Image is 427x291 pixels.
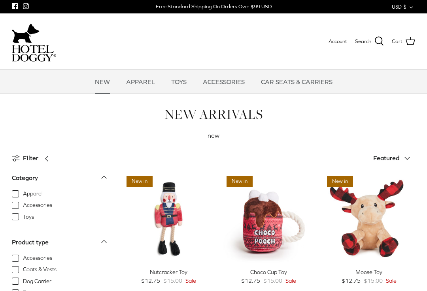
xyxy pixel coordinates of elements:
[327,176,353,187] span: New in
[196,70,252,94] a: ACCESSORIES
[12,21,40,45] img: dog-icon.svg
[123,172,215,264] a: Nutcracker Toy
[223,172,315,264] a: Choco Cup Toy
[12,173,38,183] div: Category
[123,268,215,276] div: Nutcracker Toy
[156,3,272,10] div: Free Standard Shipping On Orders Over $99 USD
[342,276,361,285] span: $12.75
[373,154,399,161] span: Featured
[23,254,52,262] span: Accessories
[241,276,260,285] span: $12.75
[285,276,296,285] span: Sale
[23,153,38,163] span: Filter
[355,36,384,47] a: Search
[12,3,18,9] a: Facebook
[355,38,371,46] span: Search
[329,38,347,46] a: Account
[119,70,162,94] a: APPAREL
[12,237,49,248] div: Product type
[127,176,153,187] span: New in
[12,236,107,254] a: Product type
[323,172,415,264] a: Moose Toy
[12,106,415,123] h1: NEW ARRIVALS
[386,276,397,285] span: Sale
[12,21,56,62] a: hoteldoggycom
[23,213,34,221] span: Toys
[392,36,415,47] a: Cart
[373,150,415,167] button: Featured
[164,70,194,94] a: TOYS
[23,278,51,285] span: Dog Carrier
[23,190,43,198] span: Apparel
[323,268,415,276] div: Moose Toy
[323,268,415,285] a: Moose Toy $12.75 $15.00 Sale
[141,276,160,285] span: $12.75
[88,70,117,94] a: NEW
[163,276,182,285] span: $15.00
[185,276,196,285] span: Sale
[364,276,383,285] span: $15.00
[223,268,315,285] a: Choco Cup Toy $12.75 $15.00 Sale
[12,45,56,62] img: hoteldoggycom
[23,266,57,274] span: Coats & Vests
[12,172,107,190] a: Category
[23,3,29,9] a: Instagram
[55,131,372,141] p: new
[254,70,340,94] a: CAR SEATS & CARRIERS
[329,38,347,44] span: Account
[156,1,272,13] a: Free Standard Shipping On Orders Over $99 USD
[263,276,282,285] span: $15.00
[12,149,54,168] a: Filter
[223,268,315,276] div: Choco Cup Toy
[227,176,253,187] span: New in
[123,268,215,285] a: Nutcracker Toy $12.75 $15.00 Sale
[23,201,52,209] span: Accessories
[392,38,402,46] span: Cart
